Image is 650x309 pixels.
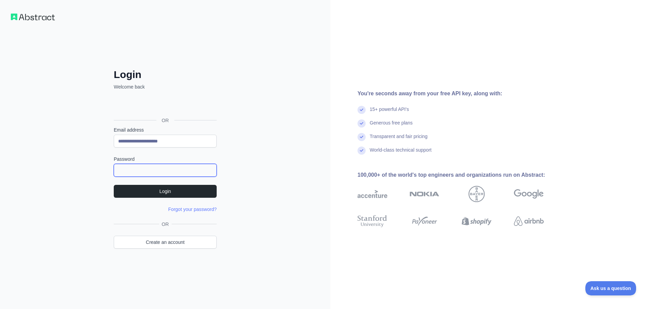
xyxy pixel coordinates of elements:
[168,207,217,212] a: Forgot your password?
[370,106,409,119] div: 15+ powerful API's
[370,119,413,133] div: Generous free plans
[585,281,636,295] iframe: Toggle Customer Support
[357,214,387,229] img: stanford university
[159,221,172,228] span: OR
[11,14,55,20] img: Workflow
[357,147,366,155] img: check mark
[370,133,428,147] div: Transparent and fair pricing
[514,186,544,202] img: google
[114,236,217,249] a: Create an account
[114,127,217,133] label: Email address
[410,186,439,202] img: nokia
[357,90,565,98] div: You're seconds away from your free API key, along with:
[156,117,174,124] span: OR
[357,106,366,114] img: check mark
[469,186,485,202] img: bayer
[114,69,217,81] h2: Login
[410,214,439,229] img: payoneer
[462,214,492,229] img: shopify
[357,133,366,141] img: check mark
[514,214,544,229] img: airbnb
[110,98,219,113] iframe: Bouton "Se connecter avec Google"
[357,186,387,202] img: accenture
[357,171,565,179] div: 100,000+ of the world's top engineers and organizations run on Abstract:
[114,185,217,198] button: Login
[357,119,366,128] img: check mark
[370,147,432,160] div: World-class technical support
[114,156,217,162] label: Password
[114,83,217,90] p: Welcome back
